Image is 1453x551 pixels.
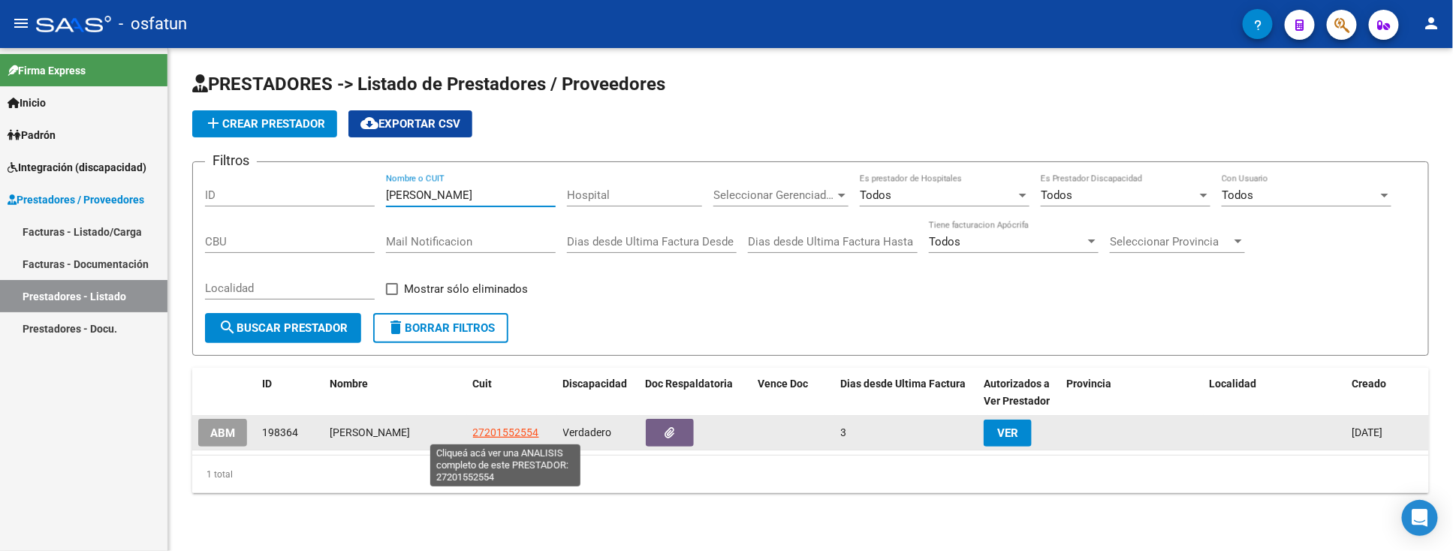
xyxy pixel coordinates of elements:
button: Crear Prestador [192,110,337,137]
span: Cuit [473,378,493,390]
datatable-header-cell: Autorizados a Ver Prestador [978,368,1060,417]
span: Todos [1041,188,1072,202]
datatable-header-cell: Localidad [1204,368,1347,417]
datatable-header-cell: Discapacidad [557,368,640,417]
button: VER [984,420,1032,447]
mat-icon: cloud_download [360,114,378,132]
datatable-header-cell: Vence Doc [752,368,835,417]
span: Seleccionar Provincia [1110,235,1231,248]
span: 27201552554 [473,426,539,438]
span: Doc Respaldatoria [646,378,734,390]
span: Crear Prestador [204,117,325,131]
div: [PERSON_NAME] [330,424,461,441]
datatable-header-cell: ID [256,368,324,417]
mat-icon: add [204,114,222,132]
span: Dias desde Ultima Factura [841,378,966,390]
span: VER [997,426,1018,440]
span: Todos [929,235,960,248]
span: Todos [860,188,891,202]
span: Verdadero [563,426,612,438]
button: ABM [198,419,247,447]
mat-icon: person [1423,14,1441,32]
span: Todos [1222,188,1253,202]
mat-icon: delete [387,318,405,336]
span: ABM [210,426,235,440]
span: Mostrar sólo eliminados [404,280,528,298]
datatable-header-cell: Cuit [467,368,557,417]
button: Borrar Filtros [373,313,508,343]
span: Discapacidad [563,378,628,390]
button: Exportar CSV [348,110,472,137]
span: PRESTADORES -> Listado de Prestadores / Proveedores [192,74,665,95]
datatable-header-cell: Dias desde Ultima Factura [835,368,978,417]
span: [DATE] [1352,426,1383,438]
span: Borrar Filtros [387,321,495,335]
mat-icon: search [219,318,237,336]
span: Firma Express [8,62,86,79]
span: - osfatun [119,8,187,41]
div: 1 total [192,456,1429,493]
datatable-header-cell: Doc Respaldatoria [640,368,752,417]
mat-icon: menu [12,14,30,32]
span: Inicio [8,95,46,111]
span: Seleccionar Gerenciador [713,188,835,202]
span: Buscar Prestador [219,321,348,335]
span: ID [262,378,272,390]
span: Autorizados a Ver Prestador [984,378,1050,407]
span: 3 [841,426,847,438]
span: 198364 [262,426,298,438]
span: Padrón [8,127,56,143]
span: Nombre [330,378,368,390]
button: Buscar Prestador [205,313,361,343]
span: Exportar CSV [360,117,460,131]
datatable-header-cell: Creado [1346,368,1429,417]
span: Creado [1352,378,1387,390]
h3: Filtros [205,150,257,171]
span: Prestadores / Proveedores [8,191,144,208]
span: Localidad [1210,378,1257,390]
span: Vence Doc [758,378,809,390]
datatable-header-cell: Nombre [324,368,467,417]
div: Open Intercom Messenger [1402,500,1438,536]
span: Provincia [1066,378,1111,390]
datatable-header-cell: Provincia [1060,368,1204,417]
span: Integración (discapacidad) [8,159,146,176]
